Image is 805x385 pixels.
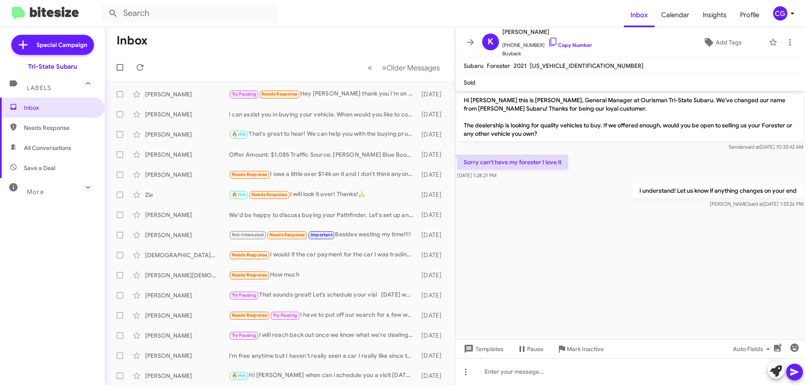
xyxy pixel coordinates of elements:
span: said at [749,201,763,207]
button: Auto Fields [726,341,780,357]
div: [DATE] [417,231,448,239]
div: [DATE] [417,150,448,159]
div: [PERSON_NAME] [145,110,229,119]
a: Profile [733,3,766,27]
div: Tri-State Subaru [28,62,77,71]
span: Needs Response [232,313,267,318]
span: Try Pausing [273,313,297,318]
nav: Page navigation example [363,59,445,76]
div: [DATE] [417,331,448,340]
button: CG [766,6,796,21]
span: Buyback [502,49,592,58]
div: [DATE] [417,251,448,259]
span: Needs Response [232,252,267,258]
span: Sold [464,79,475,86]
div: I owe a little over $14k on it and I don't think anyone would buy it for that amount [229,170,417,179]
div: Offer Amount: $1,085 Traffic Source: [PERSON_NAME] Blue Book are you looking to trade it in ? [229,150,417,159]
div: [DATE] [417,311,448,320]
span: Inbox [24,103,95,112]
span: Special Campaign [36,41,87,49]
div: [DATE] [417,130,448,139]
span: Needs Response [270,232,305,238]
div: HI [PERSON_NAME] when can i schedule you a visit [DATE] through [DATE] 9-7pm [DATE] 9-5pm [229,371,417,380]
span: Auto Fields [733,341,773,357]
span: [DATE] 1:28:21 PM [457,172,496,178]
div: We'd be happy to discuss buying your Pathfinder. Let's set up an appointment to evaluate it and s... [229,211,417,219]
span: Mark Inactive [567,341,604,357]
div: [PERSON_NAME] [145,171,229,179]
div: I will look it over! Thanks!🙏 [229,190,417,199]
p: Sorry can't have my forester I love it [457,155,568,170]
button: Add Tags [679,35,765,50]
span: [PERSON_NAME] [502,27,592,37]
div: [DEMOGRAPHIC_DATA][PERSON_NAME] [145,251,229,259]
div: I have to put off our search for a few weeks due to a pressing matter at work. I will reach back ... [229,310,417,320]
div: [PERSON_NAME] [145,331,229,340]
a: Copy Number [548,42,592,48]
a: Calendar [654,3,696,27]
button: Templates [455,341,510,357]
div: [DATE] [417,291,448,300]
span: Older Messages [387,63,440,72]
h1: Inbox [117,34,148,47]
span: 🔥 Hot [232,132,246,137]
div: [DATE] [417,211,448,219]
div: [PERSON_NAME][DEMOGRAPHIC_DATA] [145,271,229,279]
span: Not-Interested [232,232,264,238]
button: Mark Inactive [550,341,610,357]
p: I understand! Let us know if anything changes on your end [633,183,803,198]
div: [PERSON_NAME] [145,351,229,360]
p: Hi [PERSON_NAME] this is [PERSON_NAME], General Manager at Ourisman Tri-State Subaru. We've chang... [457,93,803,141]
button: Previous [363,59,377,76]
div: [PERSON_NAME] [145,90,229,98]
div: CG [773,6,787,21]
div: Zie [145,191,229,199]
div: [PERSON_NAME] [145,211,229,219]
div: [DATE] [417,372,448,380]
span: Forester [487,62,510,70]
div: [DATE] [417,90,448,98]
div: [DATE] [417,271,448,279]
div: I can assist you in buying your vehicle. When would you like to come by the dealership to discuss... [229,110,417,119]
a: Inbox [624,3,654,27]
a: Special Campaign [11,35,94,55]
span: Templates [462,341,504,357]
input: Search [101,3,278,23]
span: Needs Response [232,272,267,278]
div: [DATE] [417,110,448,119]
span: Needs Response [24,124,95,132]
div: Hey [PERSON_NAME] thank you I'm on hold with that for a bit but will be back in touch toward the ... [229,89,417,99]
span: Try Pausing [232,292,256,298]
div: [PERSON_NAME] [145,130,229,139]
div: Besides wasting my time!!!! [229,230,417,240]
div: [PERSON_NAME] [145,150,229,159]
span: Try Pausing [232,91,256,97]
div: [PERSON_NAME] [145,231,229,239]
span: Needs Response [252,192,287,197]
span: Pause [527,341,543,357]
span: Labels [27,84,51,92]
span: [US_VEHICLE_IDENTIFICATION_NUMBER] [530,62,644,70]
span: Subaru [464,62,483,70]
span: Add Tags [716,35,742,50]
span: said at [745,144,760,150]
a: Insights [696,3,733,27]
div: I will reach back out once we know what we're dealing with financially [229,331,417,340]
span: 2021 [514,62,527,70]
span: Try Pausing [232,333,256,338]
span: All Conversations [24,144,71,152]
span: 🔥 Hot [232,373,246,378]
div: How much [229,270,417,280]
button: Next [377,59,445,76]
span: Sender [DATE] 10:33:42 AM [729,144,803,150]
div: [DATE] [417,351,448,360]
div: [DATE] [417,191,448,199]
span: Needs Response [232,172,267,177]
span: « [368,62,372,73]
span: K [488,35,493,49]
div: [PERSON_NAME] [145,291,229,300]
span: More [27,188,44,196]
